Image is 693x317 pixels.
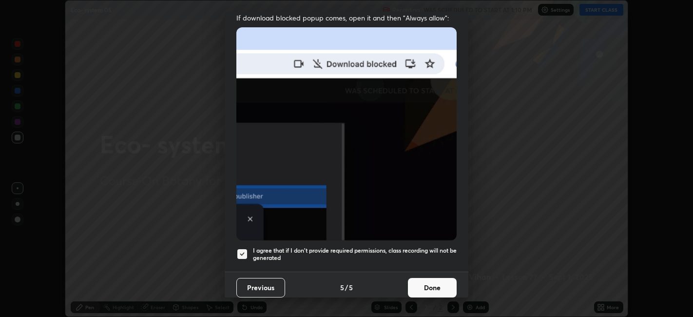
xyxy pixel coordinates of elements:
[236,13,457,22] span: If download blocked popup comes, open it and then "Always allow":
[340,282,344,293] h4: 5
[236,27,457,240] img: downloads-permission-blocked.gif
[253,247,457,262] h5: I agree that if I don't provide required permissions, class recording will not be generated
[408,278,457,297] button: Done
[349,282,353,293] h4: 5
[345,282,348,293] h4: /
[236,278,285,297] button: Previous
